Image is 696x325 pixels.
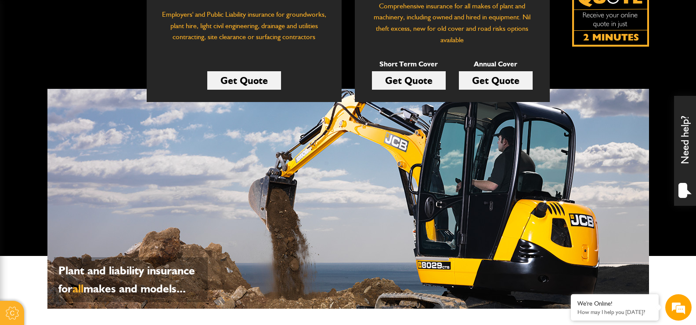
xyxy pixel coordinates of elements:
[674,96,696,206] div: Need help?
[459,58,533,70] p: Annual Cover
[577,300,652,307] div: We're Online!
[372,58,446,70] p: Short Term Cover
[160,9,328,51] p: Employers' and Public Liability insurance for groundworks, plant hire, light civil engineering, d...
[58,262,203,298] p: Plant and liability insurance for makes and models...
[368,0,537,45] p: Comprehensive insurance for all makes of plant and machinery, including owned and hired in equipm...
[577,309,652,315] p: How may I help you today?
[207,71,281,90] a: Get Quote
[372,71,446,90] a: Get Quote
[459,71,533,90] a: Get Quote
[72,281,83,296] span: all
